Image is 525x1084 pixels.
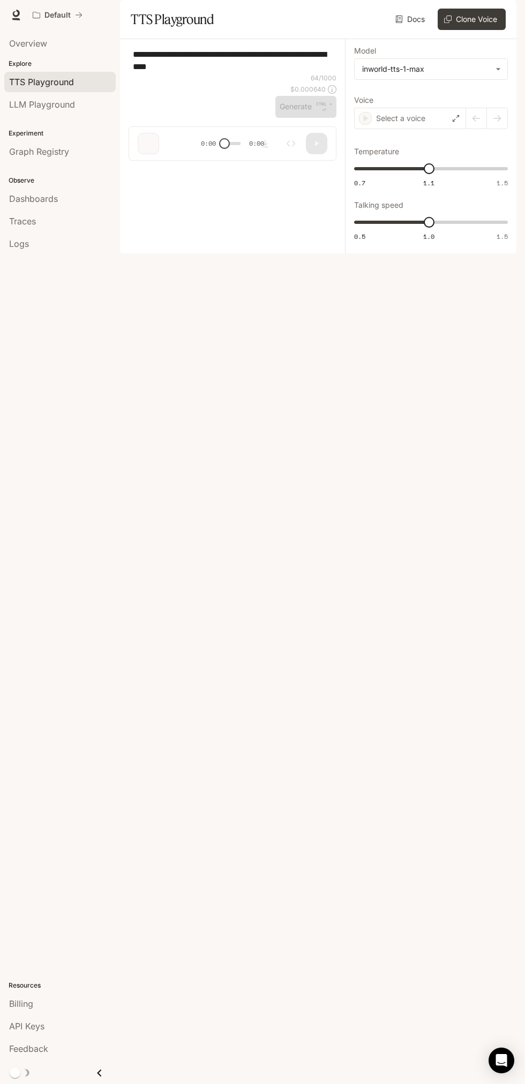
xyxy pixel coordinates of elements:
p: Temperature [354,148,399,155]
button: All workspaces [28,4,87,26]
p: 64 / 1000 [311,73,336,82]
span: 0.7 [354,178,365,187]
p: Model [354,47,376,55]
div: inworld-tts-1-max [362,64,490,74]
p: Talking speed [354,201,403,209]
span: 1.5 [497,178,508,187]
div: Open Intercom Messenger [489,1048,514,1073]
p: Default [44,11,71,20]
a: Docs [393,9,429,30]
p: $ 0.000640 [290,85,326,94]
span: 1.0 [423,232,434,241]
div: inworld-tts-1-max [355,59,507,79]
p: Voice [354,96,373,104]
span: 1.5 [497,232,508,241]
span: 1.1 [423,178,434,187]
span: 0.5 [354,232,365,241]
h1: TTS Playground [131,9,214,30]
p: Select a voice [376,113,425,124]
button: Clone Voice [438,9,506,30]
